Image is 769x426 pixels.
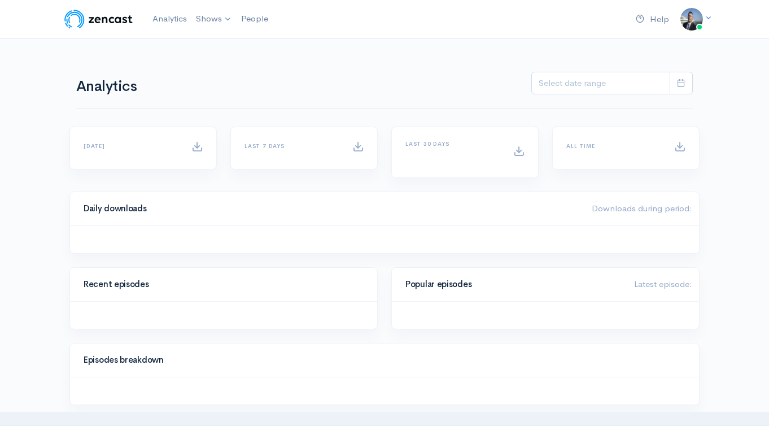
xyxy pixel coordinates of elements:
[405,280,621,289] h4: Popular episodes
[84,204,578,214] h4: Daily downloads
[76,79,168,95] h1: Analytics
[680,8,703,31] img: ...
[592,203,692,214] span: Downloads during period:
[237,7,273,31] a: People
[244,143,339,149] h6: Last 7 days
[191,7,237,32] a: Shows
[634,279,692,289] span: Latest episode:
[631,7,674,32] a: Help
[531,72,670,95] input: analytics date range selector
[84,143,178,149] h6: [DATE]
[405,141,500,147] h6: Last 30 days
[566,143,661,149] h6: All time
[148,7,191,31] a: Analytics
[63,8,134,31] img: ZenCast Logo
[84,280,357,289] h4: Recent episodes
[84,355,679,365] h4: Episodes breakdown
